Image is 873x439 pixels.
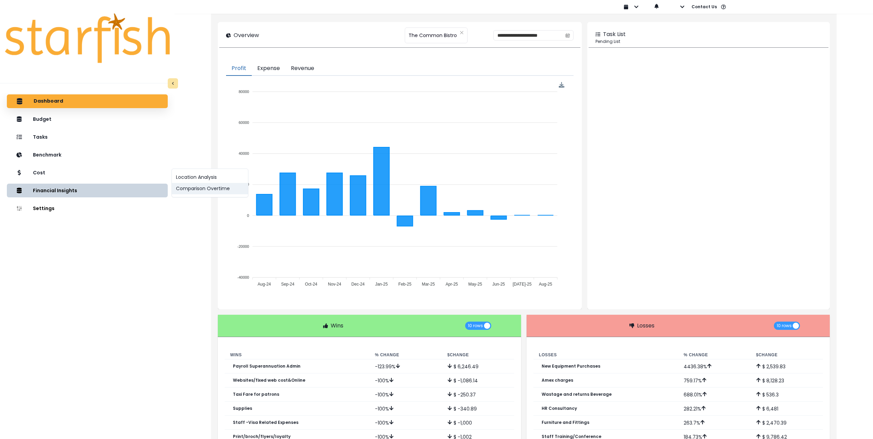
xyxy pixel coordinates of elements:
[751,359,823,373] td: $ 2,539.83
[678,402,751,416] td: 282.21 %
[225,351,369,359] th: Wins
[637,322,654,330] p: Losses
[258,282,271,287] tspan: Aug-24
[513,282,532,287] tspan: [DATE]-25
[352,282,365,287] tspan: Dec-24
[442,373,514,388] td: $ -1,086.14
[233,406,252,411] p: Supplies
[369,351,442,359] th: % Change
[226,61,252,76] button: Profit
[33,134,48,140] p: Tasks
[678,388,751,402] td: 688.01 %
[369,402,442,416] td: -100 %
[442,359,514,373] td: $ 6,246.49
[751,416,823,430] td: $ 2,470.39
[751,351,823,359] th: $ Change
[442,402,514,416] td: $ -340.89
[237,244,249,249] tspan: -20000
[34,98,63,104] p: Dashboard
[7,94,168,108] button: Dashboard
[678,416,751,430] td: 263.7 %
[7,148,168,162] button: Benchmark
[751,388,823,402] td: $ 536.3
[33,116,51,122] p: Budget
[399,282,412,287] tspan: Feb-25
[172,183,248,194] button: Comparison Overtime
[446,282,458,287] tspan: Apr-25
[422,282,435,287] tspan: Mar-25
[559,82,565,88] img: Download Profit
[539,282,552,287] tspan: Aug-25
[237,275,249,279] tspan: -40000
[603,30,626,38] p: Task List
[442,351,514,359] th: $ Change
[233,378,305,383] p: Websites/fixed web cost&Online
[369,373,442,388] td: -100 %
[409,28,457,43] span: The Common Bistro
[468,322,483,330] span: 10 rows
[542,364,600,369] p: New Equipment Purchases
[328,282,341,287] tspan: Nov-24
[678,373,751,388] td: 759.17 %
[777,322,792,330] span: 10 rows
[542,434,601,439] p: Staff Training/Conference
[33,170,45,176] p: Cost
[469,282,482,287] tspan: May-25
[239,120,249,125] tspan: 60000
[233,364,300,369] p: Payroll Superannuation Admin
[595,38,822,45] p: Pending List
[559,82,565,88] div: Menu
[678,359,751,373] td: 4436.38 %
[233,392,279,397] p: Taxi Fare for patrons
[234,31,259,39] p: Overview
[172,172,248,183] button: Location Analysis
[239,151,249,155] tspan: 40000
[281,282,294,287] tspan: Sep-24
[7,112,168,126] button: Budget
[460,31,464,35] svg: close
[369,388,442,402] td: -100 %
[460,29,464,36] button: Clear
[7,166,168,180] button: Cost
[239,90,249,94] tspan: 80000
[252,61,285,76] button: Expense
[7,201,168,215] button: Settings
[285,61,320,76] button: Revenue
[442,416,514,430] td: $ -1,000
[375,282,388,287] tspan: Jan-25
[247,213,249,218] tspan: 0
[542,378,573,383] p: Amex charges
[542,392,612,397] p: Wastage and returns Beverage
[233,420,298,425] p: Staff -Visa Related Expenses
[369,416,442,430] td: -100 %
[678,351,751,359] th: % Change
[542,406,577,411] p: HR Consultancy
[493,282,505,287] tspan: Jun-25
[7,184,168,197] button: Financial Insights
[233,434,291,439] p: Print/broch/flyers/loyalty
[331,322,343,330] p: Wins
[542,420,589,425] p: Furniture and Fittings
[533,351,678,359] th: Losses
[7,130,168,144] button: Tasks
[33,152,61,158] p: Benchmark
[442,388,514,402] td: $ -250.37
[751,402,823,416] td: $ 6,481
[305,282,317,287] tspan: Oct-24
[751,373,823,388] td: $ 8,128.23
[565,33,570,38] svg: calendar
[369,359,442,373] td: -123.99 %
